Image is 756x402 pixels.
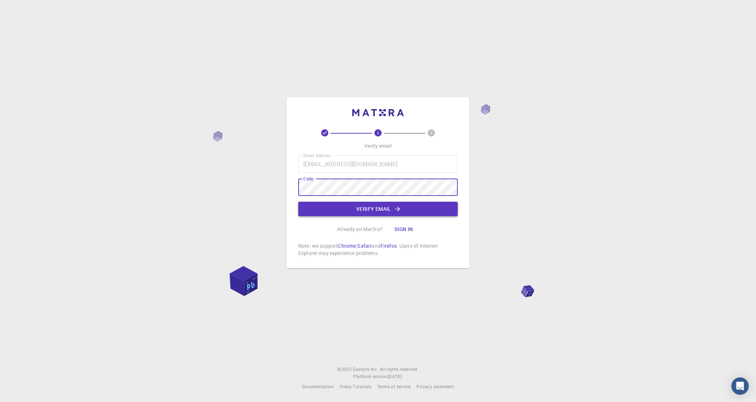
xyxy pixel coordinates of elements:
[388,373,403,380] a: [DATE].
[430,130,432,135] text: 3
[380,366,419,373] span: All rights reserved.
[377,130,379,135] text: 2
[388,373,403,379] span: [DATE] .
[364,142,392,150] p: Verify email
[303,152,331,159] label: Email address
[377,383,411,390] a: Terms of service
[303,176,313,182] label: Code
[353,366,378,373] a: Exabyte Inc.
[298,242,458,257] p: Note: we support , and . Users of Internet Explorer may experience problems.
[353,373,387,380] span: Platform version
[337,226,383,233] p: Already on Mat3ra?
[340,383,371,390] a: Video Tutorials
[338,242,356,249] a: Chrome
[357,242,371,249] a: Safari
[416,383,454,390] a: Privacy statement
[731,377,749,395] div: Open Intercom Messenger
[298,202,458,216] button: Verify email
[302,383,334,390] a: Documentation
[337,366,353,373] span: © 2025
[302,384,334,389] span: Documentation
[377,384,411,389] span: Terms of service
[340,384,371,389] span: Video Tutorials
[381,242,397,249] a: Firefox
[389,222,419,236] button: Sign in
[353,366,378,372] span: Exabyte Inc.
[416,384,454,389] span: Privacy statement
